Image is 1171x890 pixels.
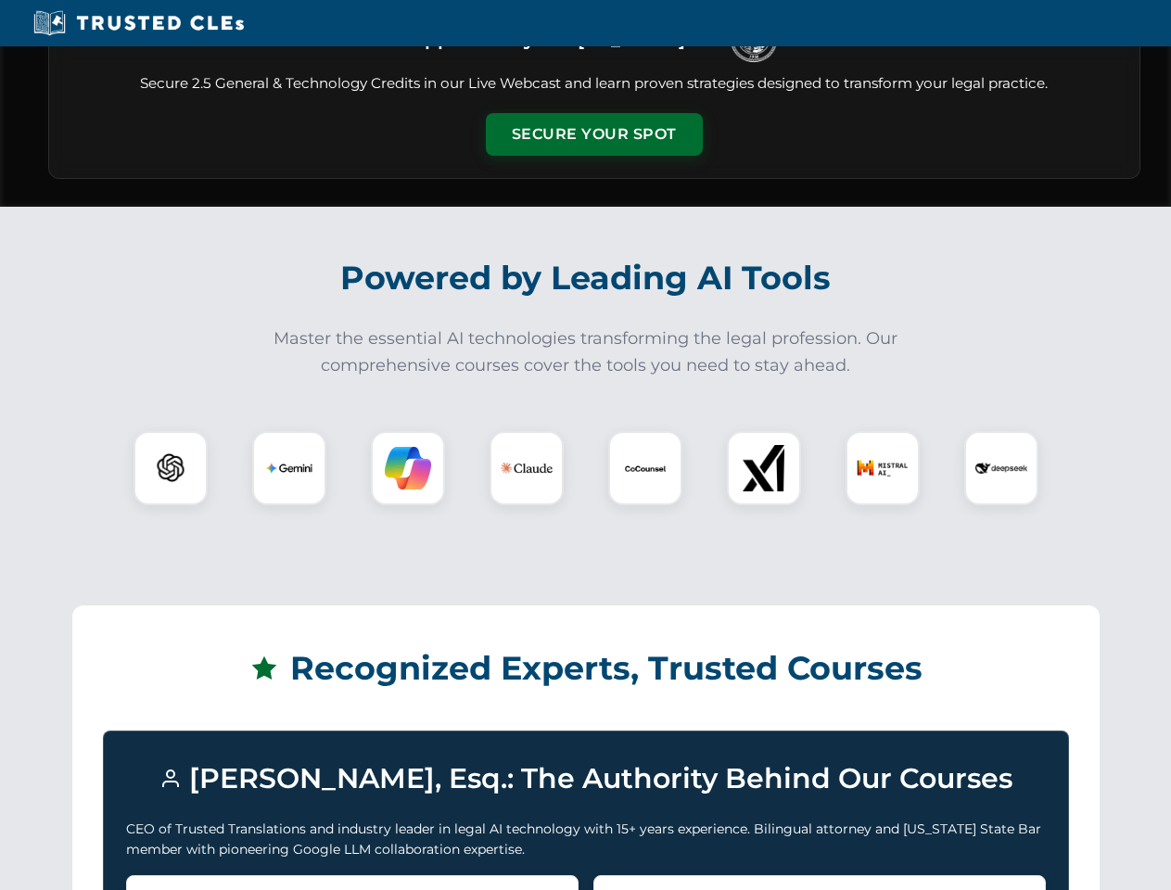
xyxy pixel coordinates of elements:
[252,431,326,505] div: Gemini
[144,441,197,495] img: ChatGPT Logo
[103,636,1069,701] h2: Recognized Experts, Trusted Courses
[266,445,312,491] img: Gemini Logo
[501,442,553,494] img: Claude Logo
[727,431,801,505] div: xAI
[857,442,909,494] img: Mistral AI Logo
[385,445,431,491] img: Copilot Logo
[741,445,787,491] img: xAI Logo
[371,431,445,505] div: Copilot
[964,431,1038,505] div: DeepSeek
[71,73,1117,95] p: Secure 2.5 General & Technology Credits in our Live Webcast and learn proven strategies designed ...
[134,431,208,505] div: ChatGPT
[72,246,1100,311] h2: Powered by Leading AI Tools
[126,754,1046,804] h3: [PERSON_NAME], Esq.: The Authority Behind Our Courses
[486,113,703,156] button: Secure Your Spot
[261,325,910,379] p: Master the essential AI technologies transforming the legal profession. Our comprehensive courses...
[126,819,1046,860] p: CEO of Trusted Translations and industry leader in legal AI technology with 15+ years experience....
[28,9,249,37] img: Trusted CLEs
[490,431,564,505] div: Claude
[846,431,920,505] div: Mistral AI
[975,442,1027,494] img: DeepSeek Logo
[608,431,682,505] div: CoCounsel
[622,445,668,491] img: CoCounsel Logo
